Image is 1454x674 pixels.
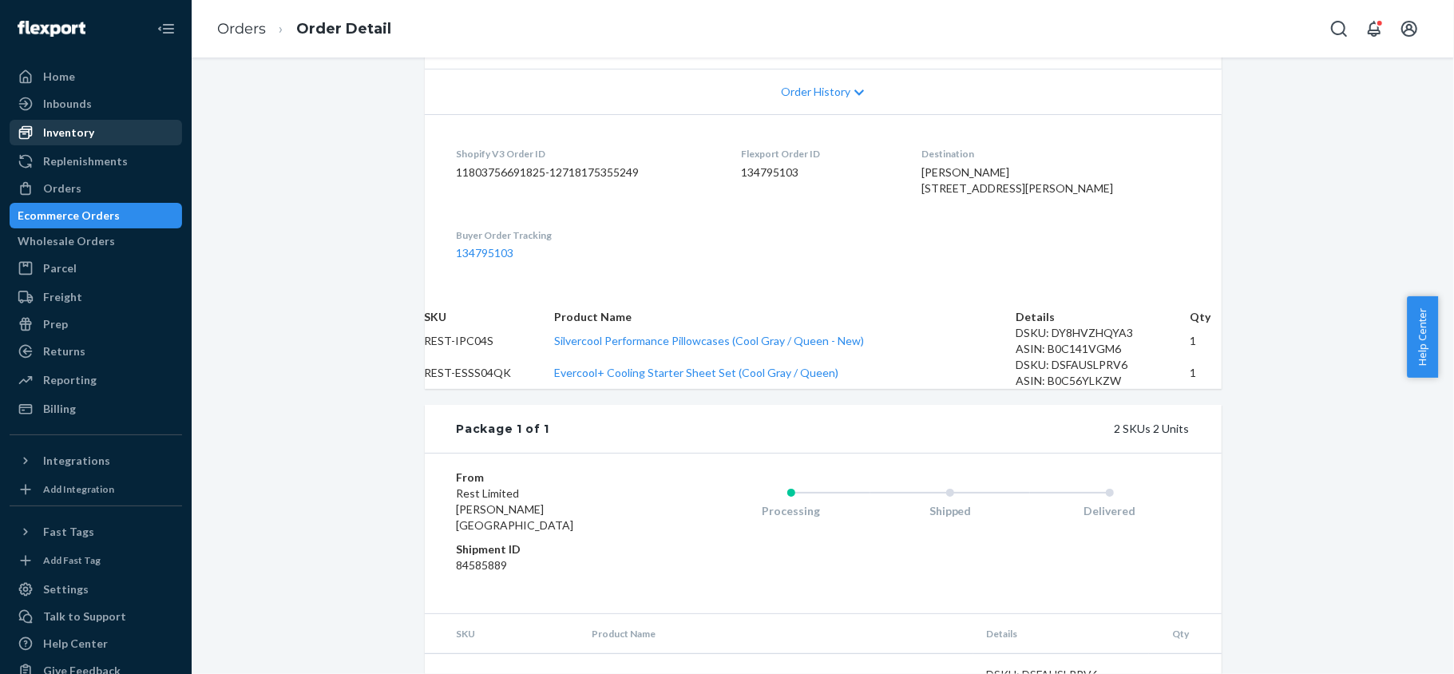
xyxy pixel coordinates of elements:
button: Integrations [10,448,182,474]
a: Replenishments [10,149,182,174]
button: Help Center [1407,296,1438,378]
div: Add Fast Tag [43,553,101,567]
a: Order Detail [296,20,391,38]
th: Qty [1149,614,1222,654]
div: ASIN: B0C56YLKZW [1016,373,1191,389]
ol: breadcrumbs [204,6,404,53]
th: SKU [425,614,580,654]
div: Inventory [43,125,94,141]
a: 134795103 [457,246,514,260]
a: Reporting [10,367,182,393]
div: Prep [43,316,68,332]
a: Ecommerce Orders [10,203,182,228]
div: Talk to Support [43,609,126,624]
a: Settings [10,577,182,602]
div: Returns [43,343,85,359]
div: Home [43,69,75,85]
div: Integrations [43,453,110,469]
div: Parcel [43,260,77,276]
a: Returns [10,339,182,364]
div: Orders [43,180,81,196]
div: DSKU: DY8HVZHQYA3 [1016,325,1191,341]
div: Inbounds [43,96,92,112]
dd: 84585889 [457,557,648,573]
div: Billing [43,401,76,417]
a: Home [10,64,182,89]
div: 2 SKUs 2 Units [549,421,1189,437]
th: Product Name [554,309,1016,325]
a: Freight [10,284,182,310]
td: REST-IPC04S [425,325,554,357]
div: Wholesale Orders [18,233,115,249]
img: Flexport logo [18,21,85,37]
div: Replenishments [43,153,128,169]
a: Prep [10,311,182,337]
button: Close Navigation [150,13,182,45]
dt: Shopify V3 Order ID [457,147,715,161]
a: Parcel [10,256,182,281]
div: Ecommerce Orders [18,208,120,224]
div: Fast Tags [43,524,94,540]
a: Wholesale Orders [10,228,182,254]
th: Product Name [580,614,974,654]
a: Evercool+ Cooling Starter Sheet Set (Cool Gray / Queen) [554,366,838,379]
dt: Buyer Order Tracking [457,228,715,242]
a: Orders [10,176,182,201]
div: Reporting [43,372,97,388]
div: ASIN: B0C141VGM6 [1016,341,1191,357]
div: DSKU: DSFAUSLPRV6 [1016,357,1191,373]
dd: 134795103 [741,165,896,180]
div: Settings [43,581,89,597]
div: Processing [711,503,871,519]
dt: Destination [921,147,1189,161]
td: 1 [1191,325,1222,357]
div: Help Center [43,636,108,652]
th: Details [973,614,1149,654]
dd: 11803756691825-12718175355249 [457,165,715,180]
a: Add Fast Tag [10,551,182,570]
dt: Flexport Order ID [741,147,896,161]
th: Details [1016,309,1191,325]
a: Talk to Support [10,604,182,629]
div: Freight [43,289,82,305]
a: Billing [10,396,182,422]
dt: Shipment ID [457,541,648,557]
button: Fast Tags [10,519,182,545]
th: Qty [1191,309,1222,325]
dt: From [457,470,648,486]
span: [PERSON_NAME] [STREET_ADDRESS][PERSON_NAME] [921,165,1113,195]
button: Open Search Box [1323,13,1355,45]
span: Rest Limited [PERSON_NAME][GEOGRAPHIC_DATA] [457,486,574,532]
a: Add Integration [10,480,182,499]
a: Silvercool Performance Pillowcases (Cool Gray / Queen - New) [554,334,864,347]
a: Orders [217,20,266,38]
a: Inbounds [10,91,182,117]
div: Delivered [1030,503,1190,519]
div: Add Integration [43,482,114,496]
a: Inventory [10,120,182,145]
td: 1 [1191,357,1222,389]
span: Order History [781,84,850,100]
button: Open notifications [1358,13,1390,45]
button: Open account menu [1393,13,1425,45]
a: Help Center [10,631,182,656]
th: SKU [425,309,554,325]
td: REST-ESSS04QK [425,357,554,389]
div: Package 1 of 1 [457,421,550,437]
div: Shipped [870,503,1030,519]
